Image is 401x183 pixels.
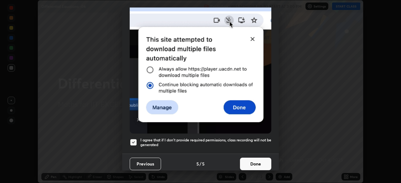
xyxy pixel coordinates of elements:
h4: / [200,160,201,167]
button: Done [240,158,271,170]
h4: 5 [196,160,199,167]
h5: I agree that if I don't provide required permissions, class recording will not be generated [140,138,271,147]
button: Previous [130,158,161,170]
h4: 5 [202,160,205,167]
